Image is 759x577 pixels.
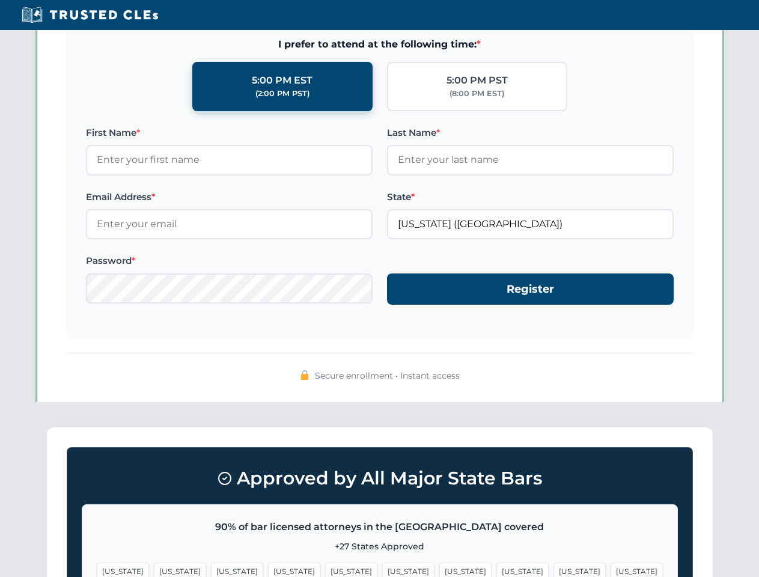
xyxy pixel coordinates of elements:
[97,540,663,553] p: +27 States Approved
[18,6,162,24] img: Trusted CLEs
[86,209,373,239] input: Enter your email
[86,254,373,268] label: Password
[387,190,674,204] label: State
[447,73,508,88] div: 5:00 PM PST
[82,462,678,495] h3: Approved by All Major State Bars
[97,519,663,535] p: 90% of bar licensed attorneys in the [GEOGRAPHIC_DATA] covered
[86,190,373,204] label: Email Address
[252,73,312,88] div: 5:00 PM EST
[387,145,674,175] input: Enter your last name
[387,126,674,140] label: Last Name
[387,273,674,305] button: Register
[86,126,373,140] label: First Name
[387,209,674,239] input: Washington (WA)
[300,370,309,380] img: 🔒
[315,369,460,382] span: Secure enrollment • Instant access
[450,88,504,100] div: (8:00 PM EST)
[86,145,373,175] input: Enter your first name
[255,88,309,100] div: (2:00 PM PST)
[86,37,674,52] span: I prefer to attend at the following time:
